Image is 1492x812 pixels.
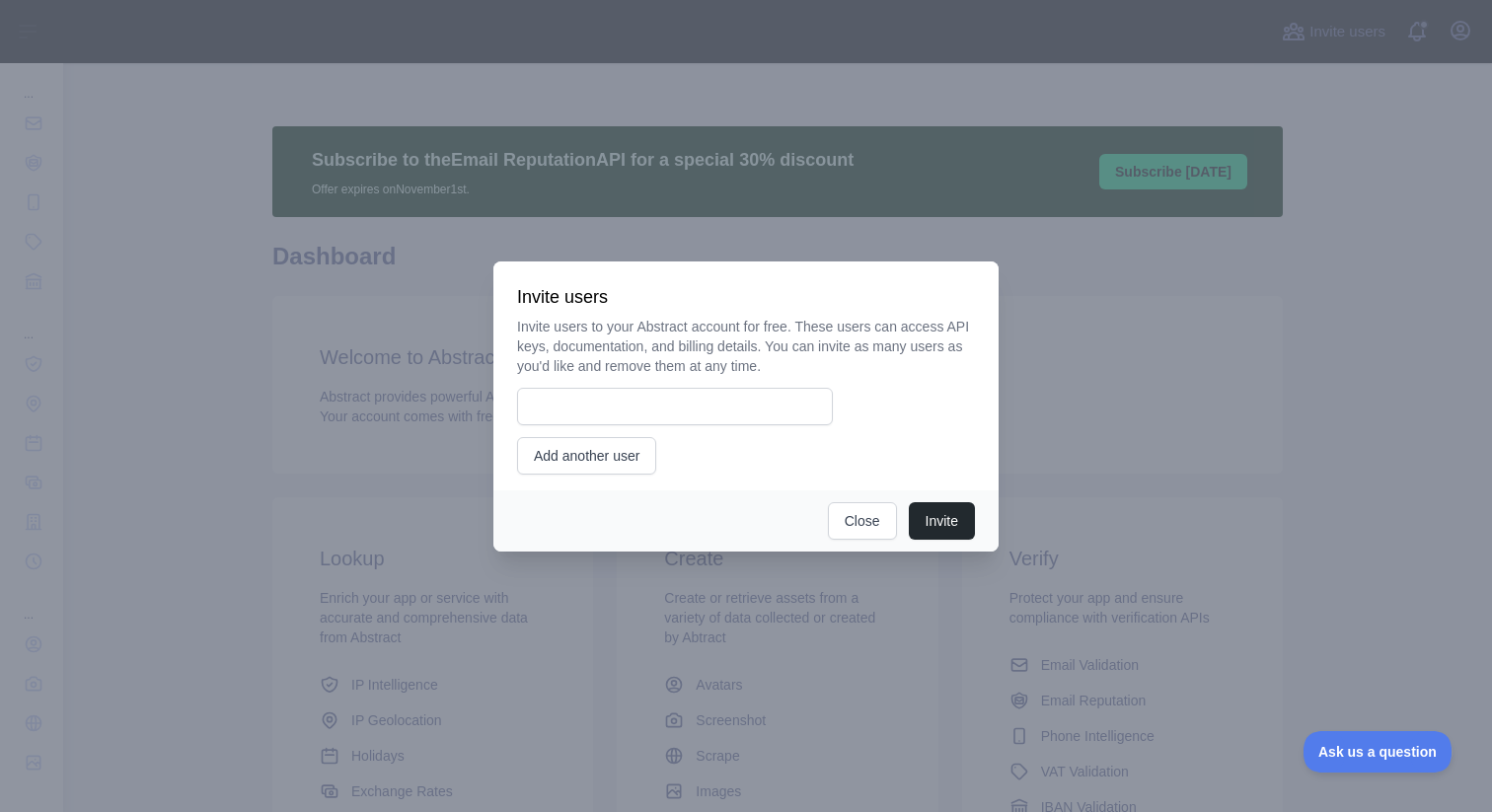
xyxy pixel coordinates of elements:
[909,502,975,540] button: Invite
[517,317,975,376] p: Invite users to your Abstract account for free. These users can access API keys, documentation, a...
[517,437,656,475] button: Add another user
[1304,731,1453,773] iframe: Toggle Customer Support
[828,502,897,540] button: Close
[517,285,975,309] h3: Invite users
